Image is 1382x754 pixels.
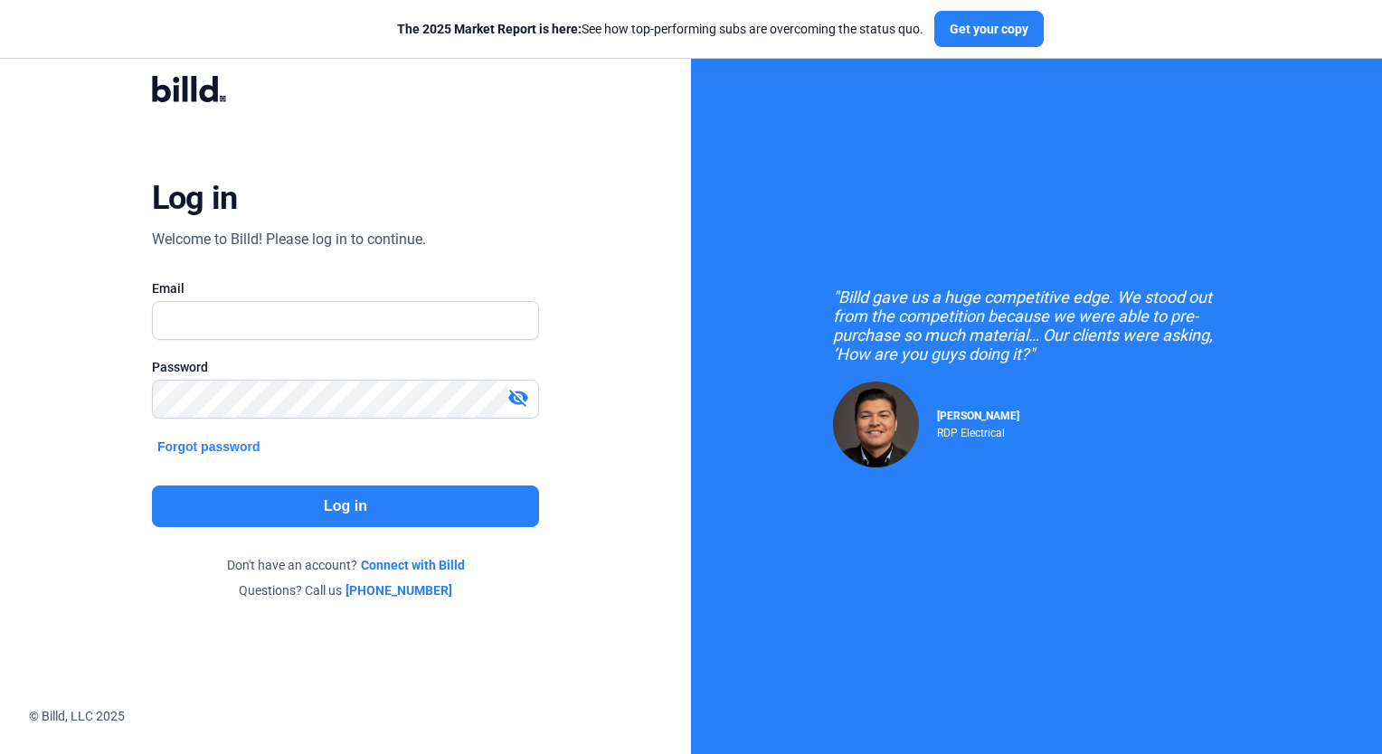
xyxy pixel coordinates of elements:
div: Email [152,279,539,297]
div: Password [152,358,539,376]
div: Questions? Call us [152,581,539,599]
mat-icon: visibility_off [507,387,529,409]
div: "Billd gave us a huge competitive edge. We stood out from the competition because we were able to... [833,287,1240,363]
div: See how top-performing subs are overcoming the status quo. [397,20,923,38]
a: [PHONE_NUMBER] [345,581,452,599]
span: The 2025 Market Report is here: [397,22,582,36]
img: Raul Pacheco [833,382,919,467]
a: Connect with Billd [361,556,465,574]
button: Log in [152,485,539,527]
button: Forgot password [152,437,266,457]
button: Get your copy [934,11,1044,47]
div: Don't have an account? [152,556,539,574]
div: Welcome to Billd! Please log in to continue. [152,229,426,250]
div: RDP Electrical [937,422,1019,439]
div: Log in [152,178,238,218]
span: [PERSON_NAME] [937,410,1019,422]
